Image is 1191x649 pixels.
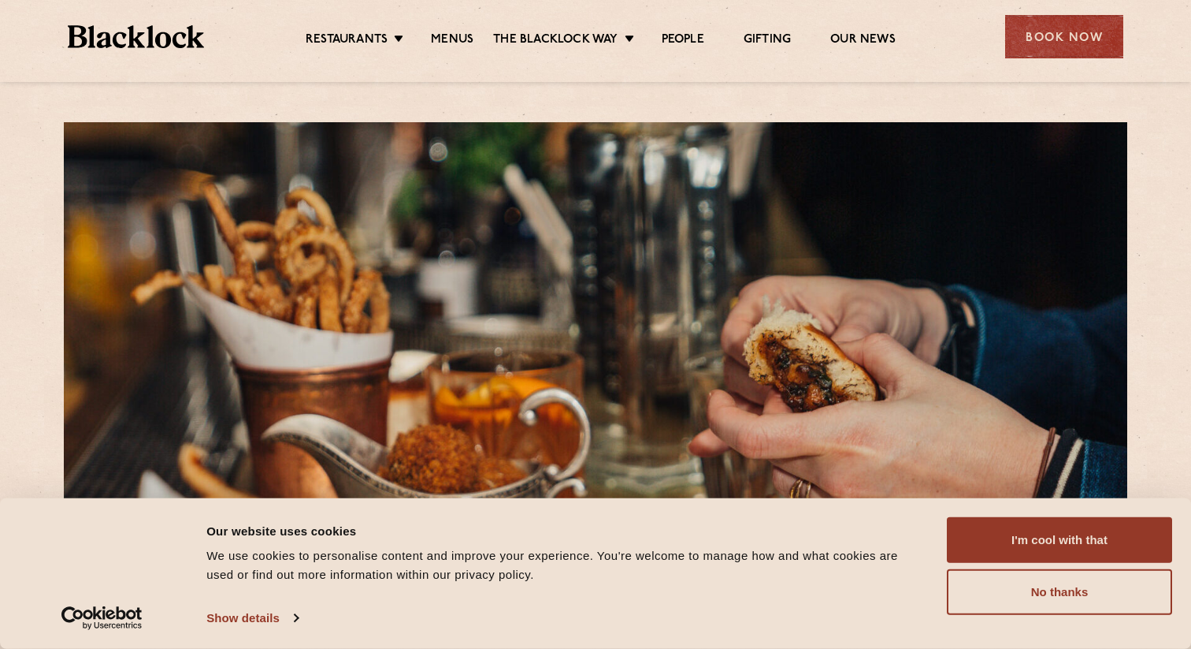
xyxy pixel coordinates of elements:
img: BL_Textured_Logo-footer-cropped.svg [68,25,204,48]
a: The Blacklock Way [493,32,618,50]
div: We use cookies to personalise content and improve your experience. You're welcome to manage how a... [206,546,911,584]
div: Book Now [1005,15,1123,58]
button: No thanks [947,569,1172,615]
a: Restaurants [306,32,388,50]
a: Usercentrics Cookiebot - opens in a new window [33,606,171,630]
a: Show details [206,606,298,630]
div: Our website uses cookies [206,521,911,540]
a: Our News [830,32,896,50]
a: People [662,32,704,50]
a: Menus [431,32,473,50]
button: I'm cool with that [947,517,1172,563]
a: Gifting [744,32,791,50]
